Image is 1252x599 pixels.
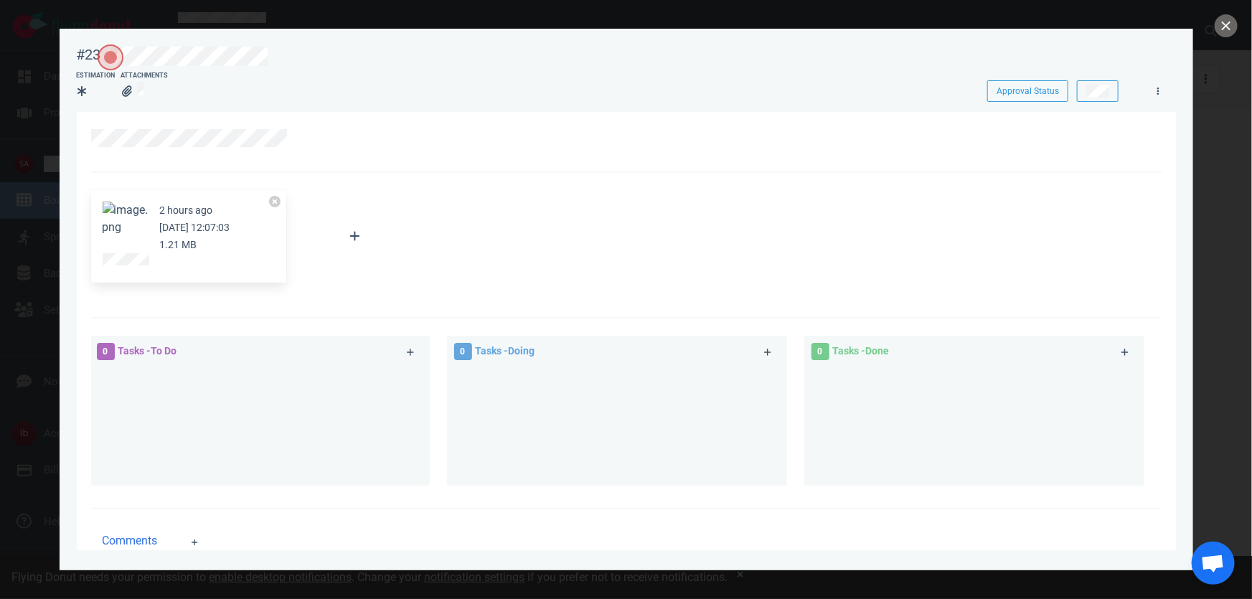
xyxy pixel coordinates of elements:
span: Comments [103,532,158,550]
span: 0 [97,343,115,360]
span: 0 [454,343,472,360]
span: 0 [811,343,829,360]
div: Attachments [121,71,169,81]
span: Tasks - Doing [476,345,535,357]
small: [DATE] 12:07:03 [160,222,230,233]
div: Estimation [77,71,116,81]
div: Open de chat [1192,542,1235,585]
span: Tasks - Done [833,345,890,357]
button: close [1215,14,1238,37]
button: Zoom image [103,202,149,236]
button: Open the dialog [98,44,123,70]
span: Tasks - To Do [118,345,177,357]
button: Approval Status [987,80,1068,102]
small: 2 hours ago [160,204,213,216]
div: #23 [77,46,101,64]
small: 1.21 MB [160,239,197,250]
